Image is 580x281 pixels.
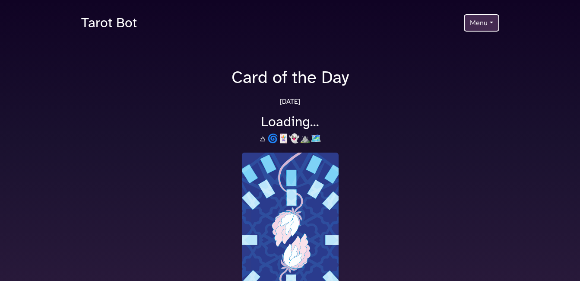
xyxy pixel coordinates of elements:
[76,134,504,144] h3: 🜁🌀🃏👻⛰️🗺️
[76,114,504,130] h2: Loading...
[81,10,137,35] a: Tarot Bot
[464,14,499,32] button: Menu
[76,96,504,107] p: [DATE]
[76,67,504,88] h1: Card of the Day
